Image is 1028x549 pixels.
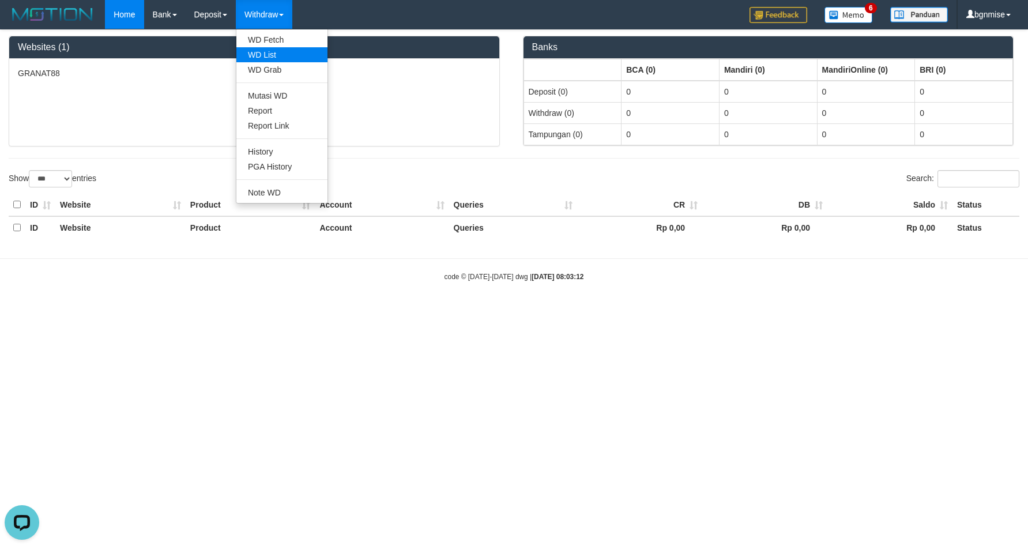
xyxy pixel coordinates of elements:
[702,216,827,239] th: Rp 0,00
[524,59,622,81] th: Group: activate to sort column ascending
[937,170,1019,187] input: Search:
[524,102,622,123] td: Withdraw (0)
[817,81,915,103] td: 0
[236,185,327,200] a: Note WD
[719,81,817,103] td: 0
[622,123,720,145] td: 0
[524,81,622,103] td: Deposit (0)
[55,194,186,216] th: Website
[18,67,491,79] p: GRANAT88
[817,123,915,145] td: 0
[622,81,720,103] td: 0
[750,7,807,23] img: Feedback.jpg
[915,102,1013,123] td: 0
[236,118,327,133] a: Report Link
[622,102,720,123] td: 0
[236,47,327,62] a: WD List
[236,62,327,77] a: WD Grab
[186,194,315,216] th: Product
[449,194,578,216] th: Queries
[9,6,96,23] img: MOTION_logo.png
[449,216,578,239] th: Queries
[719,102,817,123] td: 0
[915,59,1013,81] th: Group: activate to sort column ascending
[865,3,877,13] span: 6
[719,59,817,81] th: Group: activate to sort column ascending
[915,123,1013,145] td: 0
[445,273,584,281] small: code © [DATE]-[DATE] dwg |
[827,216,952,239] th: Rp 0,00
[952,216,1019,239] th: Status
[25,194,55,216] th: ID
[236,159,327,174] a: PGA History
[824,7,873,23] img: Button%20Memo.svg
[622,59,720,81] th: Group: activate to sort column ascending
[29,170,72,187] select: Showentries
[9,170,96,187] label: Show entries
[236,88,327,103] a: Mutasi WD
[25,216,55,239] th: ID
[18,42,491,52] h3: Websites (1)
[236,32,327,47] a: WD Fetch
[702,194,827,216] th: DB
[719,123,817,145] td: 0
[55,216,186,239] th: Website
[577,216,702,239] th: Rp 0,00
[817,59,915,81] th: Group: activate to sort column ascending
[952,194,1019,216] th: Status
[236,144,327,159] a: History
[315,216,449,239] th: Account
[236,103,327,118] a: Report
[524,123,622,145] td: Tampungan (0)
[890,7,948,22] img: panduan.png
[906,170,1019,187] label: Search:
[827,194,952,216] th: Saldo
[532,42,1005,52] h3: Banks
[532,273,583,281] strong: [DATE] 08:03:12
[915,81,1013,103] td: 0
[315,194,449,216] th: Account
[577,194,702,216] th: CR
[186,216,315,239] th: Product
[5,5,39,39] button: Open LiveChat chat widget
[817,102,915,123] td: 0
